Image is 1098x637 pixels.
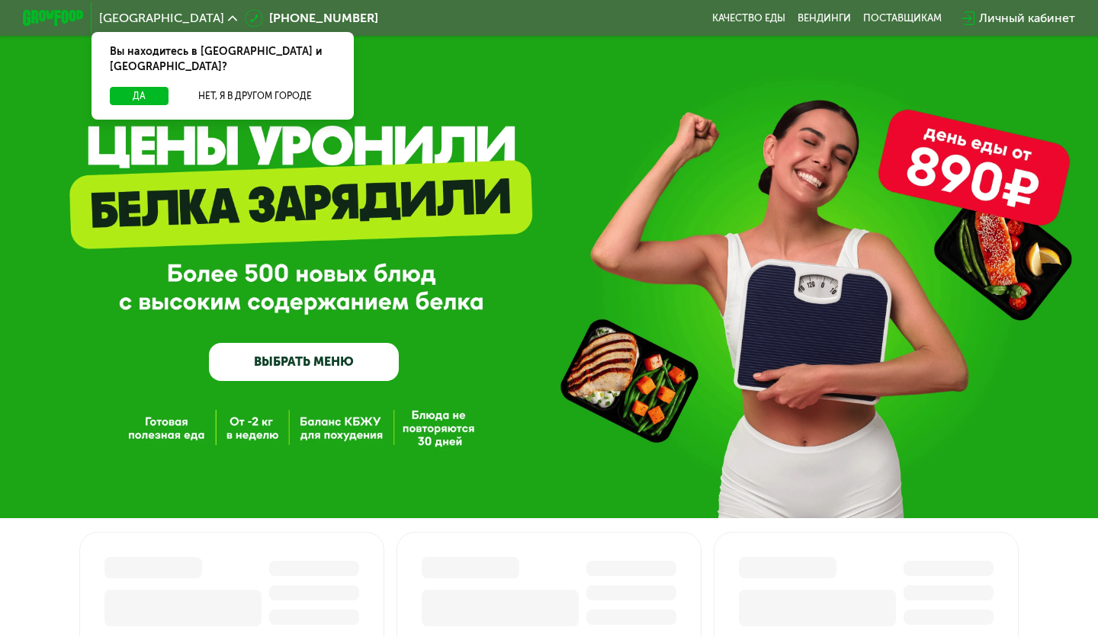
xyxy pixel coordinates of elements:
[110,87,169,105] button: Да
[863,12,942,24] div: поставщикам
[798,12,851,24] a: Вендинги
[245,9,378,27] a: [PHONE_NUMBER]
[209,343,399,381] a: ВЫБРАТЬ МЕНЮ
[979,9,1075,27] div: Личный кабинет
[712,12,785,24] a: Качество еды
[91,32,354,87] div: Вы находитесь в [GEOGRAPHIC_DATA] и [GEOGRAPHIC_DATA]?
[175,87,335,105] button: Нет, я в другом городе
[99,12,224,24] span: [GEOGRAPHIC_DATA]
